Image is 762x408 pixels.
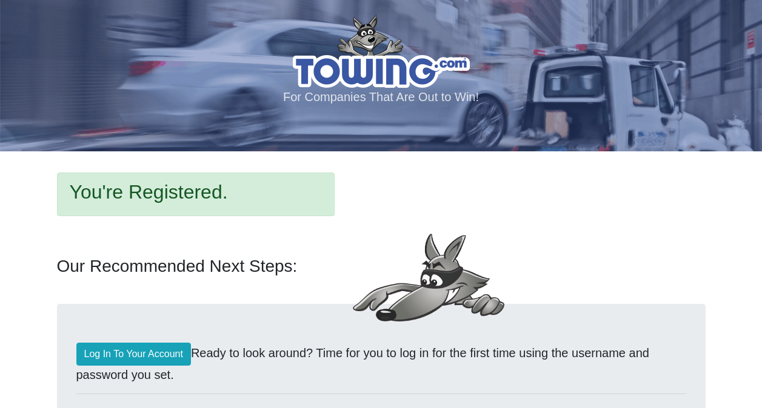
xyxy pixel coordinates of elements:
[353,234,504,321] img: Fox-OverWallPoint.png
[293,15,470,88] img: logo
[57,256,335,277] h3: Our Recommended Next Steps:
[76,343,191,366] a: Log In To Your Account
[70,180,323,203] h2: You're Registered.
[15,88,747,106] p: For Companies That Are Out to Win!
[76,343,686,384] p: Ready to look around? Time for you to log in for the first time using the username and password y...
